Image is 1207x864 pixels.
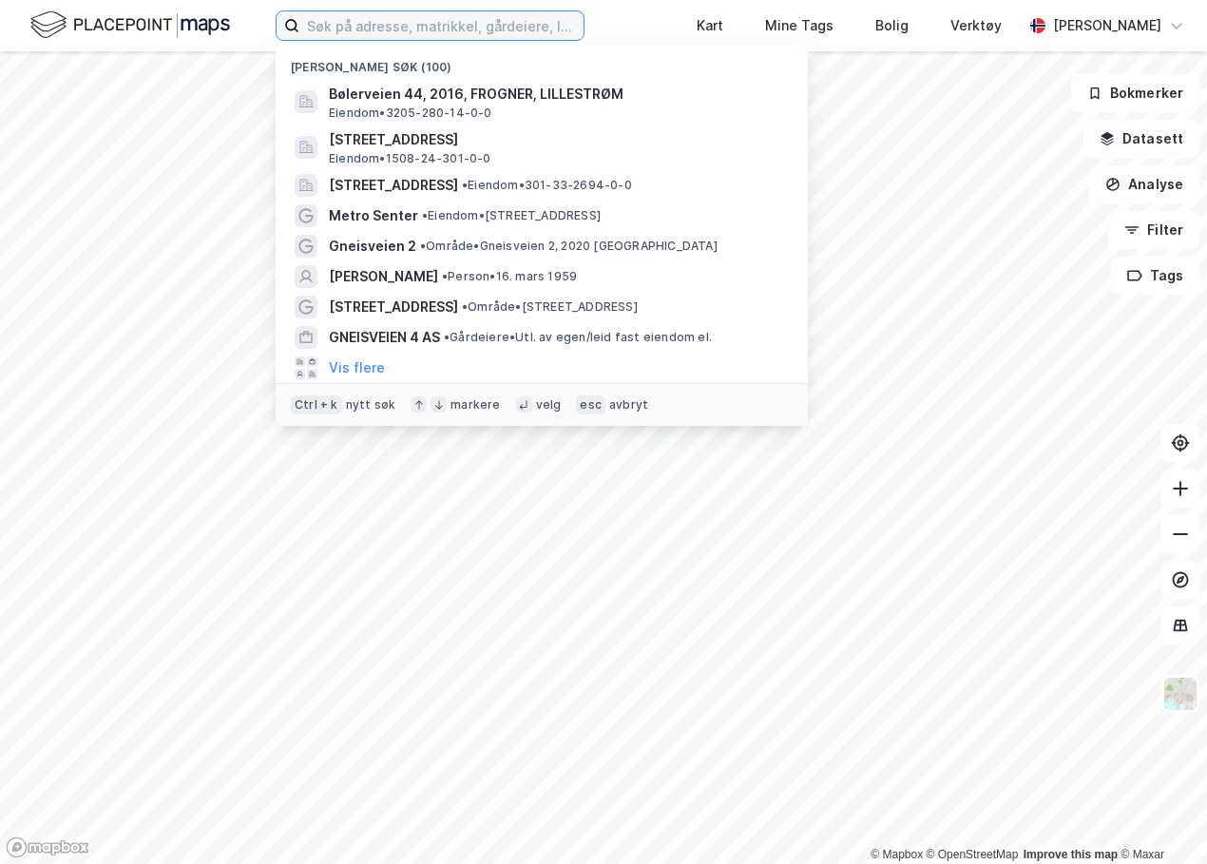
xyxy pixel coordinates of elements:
div: Mine Tags [765,14,833,37]
span: [STREET_ADDRESS] [329,296,458,318]
span: Område • Gneisveien 2, 2020 [GEOGRAPHIC_DATA] [420,239,718,254]
span: [STREET_ADDRESS] [329,128,785,151]
div: Kontrollprogram for chat [1112,773,1207,864]
button: Filter [1108,211,1199,249]
span: [PERSON_NAME] [329,265,438,288]
span: Person • 16. mars 1959 [442,269,577,284]
iframe: Chat Widget [1112,773,1207,864]
span: Eiendom • [STREET_ADDRESS] [422,208,601,223]
div: Verktøy [950,14,1002,37]
div: [PERSON_NAME] [1053,14,1161,37]
span: Eiendom • 3205-280-14-0-0 [329,106,492,121]
span: • [444,330,450,344]
div: Kart [697,14,723,37]
div: velg [536,397,562,413]
span: • [462,299,468,314]
span: • [442,269,448,283]
div: avbryt [609,397,648,413]
span: Område • [STREET_ADDRESS] [462,299,638,315]
button: Tags [1111,257,1199,295]
span: [STREET_ADDRESS] [329,174,458,197]
span: Eiendom • 1508-24-301-0-0 [329,151,491,166]
a: Improve this map [1024,848,1118,861]
div: esc [576,395,605,414]
span: GNEISVEIEN 4 AS [329,326,440,349]
span: Metro Senter [329,204,418,227]
a: Mapbox [871,848,923,861]
input: Søk på adresse, matrikkel, gårdeiere, leietakere eller personer [299,11,584,40]
img: logo.f888ab2527a4732fd821a326f86c7f29.svg [30,9,230,42]
div: [PERSON_NAME] søk (100) [276,45,808,79]
span: Bølerveien 44, 2016, FROGNER, LILLESTRØM [329,83,785,106]
button: Bokmerker [1071,74,1199,112]
button: Datasett [1083,120,1199,158]
div: markere [450,397,500,413]
span: • [422,208,428,222]
span: • [420,239,426,253]
span: Gårdeiere • Utl. av egen/leid fast eiendom el. [444,330,712,345]
div: Ctrl + k [291,395,342,414]
button: Analyse [1089,165,1199,203]
div: nytt søk [346,397,396,413]
div: Bolig [875,14,909,37]
img: Z [1162,676,1198,712]
a: Mapbox homepage [6,836,89,858]
span: Gneisveien 2 [329,235,416,258]
span: Eiendom • 301-33-2694-0-0 [462,178,632,193]
span: • [462,178,468,192]
button: Vis flere [329,356,385,379]
a: OpenStreetMap [927,848,1019,861]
